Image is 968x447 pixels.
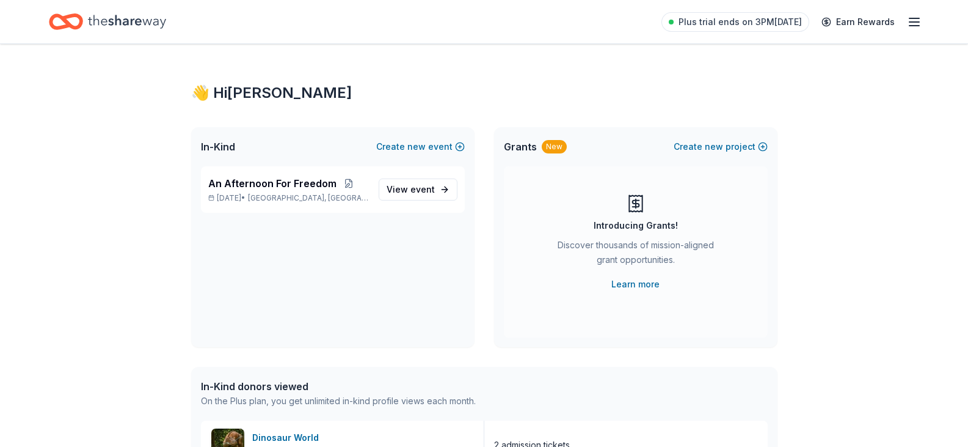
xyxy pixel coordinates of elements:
a: View event [379,179,457,201]
span: An Afternoon For Freedom [208,176,337,191]
button: Createnewevent [376,139,465,154]
div: Introducing Grants! [594,218,678,233]
a: Home [49,7,166,36]
span: In-Kind [201,139,235,154]
span: event [410,184,435,194]
span: View [387,182,435,197]
div: In-Kind donors viewed [201,379,476,394]
span: Grants [504,139,537,154]
a: Earn Rewards [814,11,902,33]
button: Createnewproject [674,139,768,154]
span: [GEOGRAPHIC_DATA], [GEOGRAPHIC_DATA] [248,193,368,203]
div: 👋 Hi [PERSON_NAME] [191,83,777,103]
span: Plus trial ends on 3PM[DATE] [679,15,802,29]
span: new [705,139,723,154]
div: Dinosaur World [252,430,324,445]
a: Plus trial ends on 3PM[DATE] [661,12,809,32]
span: new [407,139,426,154]
div: Discover thousands of mission-aligned grant opportunities. [553,238,719,272]
a: Learn more [611,277,660,292]
div: New [542,140,567,153]
p: [DATE] • [208,193,369,203]
div: On the Plus plan, you get unlimited in-kind profile views each month. [201,394,476,408]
